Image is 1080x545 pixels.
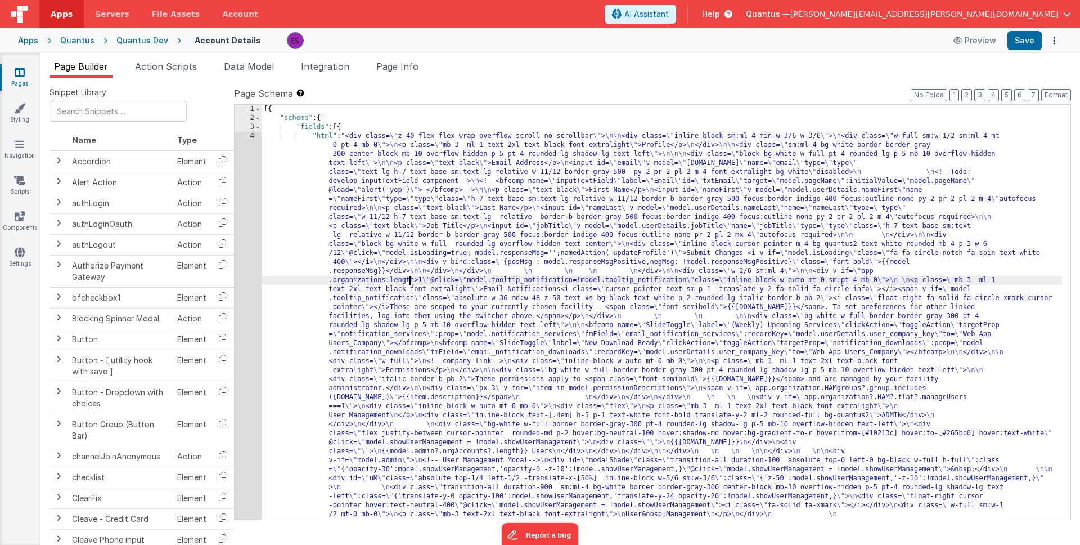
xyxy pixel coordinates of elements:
[195,36,261,44] h4: Account Details
[988,89,999,101] button: 4
[51,8,73,20] span: Apps
[173,467,211,488] td: Element
[173,193,211,213] td: Action
[173,414,211,446] td: Element
[1014,89,1025,101] button: 6
[234,87,293,100] span: Page Schema
[911,89,947,101] button: No Folds
[947,32,1003,50] button: Preview
[173,488,211,508] td: Element
[177,135,197,145] span: Type
[67,213,173,234] td: authLoginOauth
[173,382,211,414] td: Element
[173,213,211,234] td: Action
[173,508,211,529] td: Element
[974,89,985,101] button: 3
[67,234,173,255] td: authLogout
[746,8,1071,20] button: Quantus — [PERSON_NAME][EMAIL_ADDRESS][PERSON_NAME][DOMAIN_NAME]
[949,89,959,101] button: 1
[54,61,108,72] span: Page Builder
[72,135,96,145] span: Name
[67,255,173,287] td: Authorize Payment Gateway
[49,101,187,122] input: Search Snippets ...
[702,8,720,20] span: Help
[1041,89,1071,101] button: Format
[1007,31,1042,50] button: Save
[173,255,211,287] td: Element
[287,33,303,48] img: 2445f8d87038429357ee99e9bdfcd63a
[67,308,173,329] td: Blocking Spinner Modal
[49,87,106,98] span: Snippet Library
[624,8,669,20] span: AI Assistant
[235,123,262,132] div: 3
[67,287,173,308] td: bfcheckbox1
[173,329,211,350] td: Element
[235,114,262,123] div: 2
[173,350,211,382] td: Element
[135,61,197,72] span: Action Scripts
[60,35,94,46] div: Quantus
[95,8,129,20] span: Servers
[67,488,173,508] td: ClearFix
[173,446,211,467] td: Action
[790,8,1059,20] span: [PERSON_NAME][EMAIL_ADDRESS][PERSON_NAME][DOMAIN_NAME]
[67,151,173,172] td: Accordion
[152,8,200,20] span: File Assets
[67,414,173,446] td: Button Group (Button Bar)
[67,446,173,467] td: channelJoinAnonymous
[1001,89,1012,101] button: 5
[605,5,676,24] button: AI Assistant
[173,287,211,308] td: Element
[746,8,790,20] span: Quantus —
[301,61,349,72] span: Integration
[67,467,173,488] td: checklist
[376,61,418,72] span: Page Info
[235,105,262,114] div: 1
[18,35,38,46] div: Apps
[173,308,211,329] td: Action
[224,61,274,72] span: Data Model
[67,172,173,193] td: Alert Action
[173,172,211,193] td: Action
[67,382,173,414] td: Button - Dropdown with choices
[961,89,972,101] button: 2
[1046,33,1062,48] button: Options
[67,193,173,213] td: authLogin
[1028,89,1039,101] button: 7
[67,329,173,350] td: Button
[116,35,168,46] div: Quantus Dev
[67,350,173,382] td: Button - [ utility hook with save ]
[67,508,173,529] td: Cleave - Credit Card
[173,234,211,255] td: Action
[173,151,211,172] td: Element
